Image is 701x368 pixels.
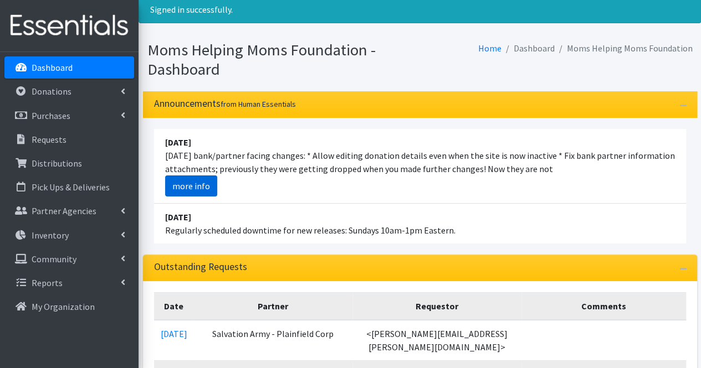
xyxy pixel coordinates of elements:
[161,328,187,339] a: [DATE]
[4,152,134,174] a: Distributions
[555,40,693,56] li: Moms Helping Moms Foundation
[154,129,686,204] li: [DATE] bank/partner facing changes: * Allow editing donation details even when the site is now in...
[4,7,134,44] img: HumanEssentials
[4,56,134,79] a: Dashboard
[32,230,69,241] p: Inventory
[221,99,296,109] small: from Human Essentials
[4,176,134,198] a: Pick Ups & Deliveries
[147,40,416,79] h1: Moms Helping Moms Foundation - Dashboard
[165,211,191,222] strong: [DATE]
[194,320,352,361] td: Salvation Army - Plainfield Corp
[521,293,686,320] th: Comments
[478,43,502,54] a: Home
[4,272,134,294] a: Reports
[32,110,70,121] p: Purchases
[194,293,352,320] th: Partner
[4,128,134,151] a: Requests
[154,293,194,320] th: Date
[165,137,191,148] strong: [DATE]
[32,134,66,145] p: Requests
[32,253,76,265] p: Community
[154,98,296,110] h3: Announcements
[32,158,82,169] p: Distributions
[4,248,134,270] a: Community
[352,293,521,320] th: Requestor
[352,320,521,361] td: <[PERSON_NAME][EMAIL_ADDRESS][PERSON_NAME][DOMAIN_NAME]>
[154,204,686,243] li: Regularly scheduled downtime for new releases: Sundays 10am-1pm Eastern.
[32,182,110,193] p: Pick Ups & Deliveries
[502,40,555,56] li: Dashboard
[154,261,247,273] h3: Outstanding Requests
[32,62,73,73] p: Dashboard
[32,86,71,97] p: Donations
[32,205,96,216] p: Partner Agencies
[32,277,63,288] p: Reports
[32,301,95,312] p: My Organization
[4,105,134,127] a: Purchases
[4,200,134,222] a: Partner Agencies
[4,224,134,246] a: Inventory
[165,175,217,196] a: more info
[4,80,134,102] a: Donations
[4,296,134,318] a: My Organization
